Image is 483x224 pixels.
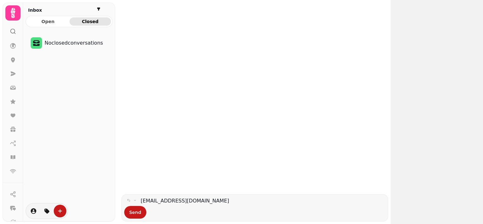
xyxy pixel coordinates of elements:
button: Send [124,206,146,219]
a: [EMAIL_ADDRESS][DOMAIN_NAME] [141,197,229,205]
span: Send [129,210,141,215]
button: filter [95,5,102,13]
button: tag-thread [40,205,53,217]
button: create-convo [54,205,66,217]
h2: Inbox [28,7,42,13]
span: Open [32,19,64,24]
span: Closed [75,19,106,24]
button: Closed [70,17,111,26]
button: Open [27,17,69,26]
p: No closed conversations [45,39,103,47]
